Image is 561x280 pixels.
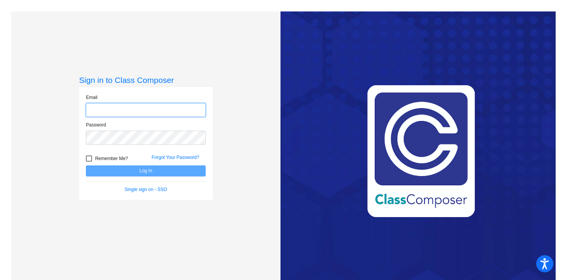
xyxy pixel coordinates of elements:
[86,121,106,128] label: Password
[152,155,199,160] a: Forgot Your Password?
[95,154,128,163] span: Remember Me?
[79,75,213,85] h3: Sign in to Class Composer
[125,187,167,192] a: Single sign on - SSO
[86,165,206,176] button: Log In
[86,94,97,101] label: Email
